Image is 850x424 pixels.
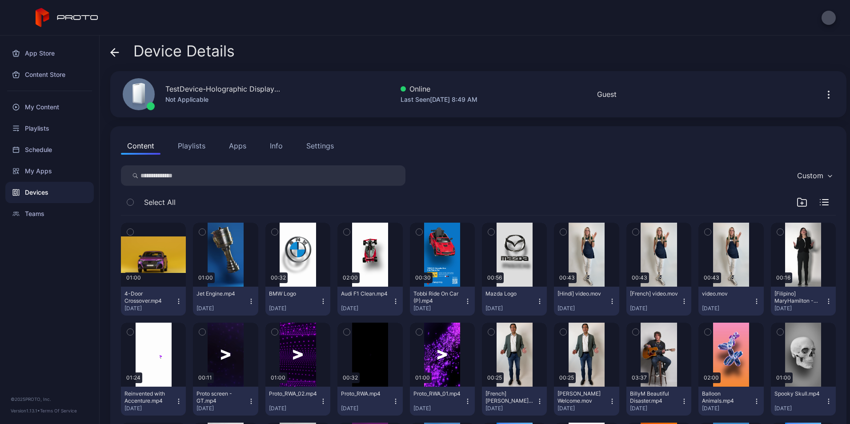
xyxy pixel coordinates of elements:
a: My Apps [5,160,94,182]
div: [DATE] [196,305,247,312]
div: Custom [797,171,823,180]
button: Settings [300,137,340,155]
button: Mazda Logo[DATE] [482,287,547,316]
button: Audi F1 Clean.mp4[DATE] [337,287,402,316]
div: Proto_RWA_01.mp4 [413,390,462,397]
div: [French] Ravi Welcome.mov [485,390,534,404]
a: Devices [5,182,94,203]
div: [DATE] [124,305,175,312]
div: [DATE] [485,405,536,412]
button: Reinvented with Accenture.mp4[DATE] [121,387,186,416]
button: 4-Door Crossover.mp4[DATE] [121,287,186,316]
button: [PERSON_NAME] Welcome.mov[DATE] [554,387,619,416]
button: Apps [223,137,253,155]
div: [DATE] [557,405,608,412]
div: Audi F1 Clean.mp4 [341,290,390,297]
button: Spooky Skull.mp4[DATE] [771,387,836,416]
div: [DATE] [774,405,825,412]
div: TestDevice-Holographic Display-[GEOGRAPHIC_DATA]-500West-Showcase [165,84,281,94]
div: Mazda Logo [485,290,534,297]
div: Proto_RWA_02.mp4 [269,390,318,397]
div: [French] video.mov [630,290,679,297]
div: [DATE] [413,305,464,312]
button: BMW Logo[DATE] [265,287,330,316]
div: [DATE] [702,305,753,312]
button: Proto_RWA.mp4[DATE] [337,387,402,416]
div: BillyM Beautiful Disaster.mp4 [630,390,679,404]
div: [Hindi] video.mov [557,290,606,297]
button: Tobbi Ride On Car (P).mp4[DATE] [410,287,475,316]
button: Info [264,137,289,155]
a: Terms Of Service [40,408,77,413]
button: Proto screen - GT.mp4[DATE] [193,387,258,416]
div: Proto_RWA.mp4 [341,390,390,397]
a: My Content [5,96,94,118]
button: Jet Engine.mp4[DATE] [193,287,258,316]
div: Ravi Welcome.mov [557,390,606,404]
div: Guest [597,89,617,100]
div: [DATE] [269,305,320,312]
div: Settings [306,140,334,151]
div: [DATE] [702,405,753,412]
div: Last Seen [DATE] 8:49 AM [401,94,477,105]
button: [French] [PERSON_NAME] Welcome.mov[DATE] [482,387,547,416]
a: Content Store [5,64,94,85]
div: Proto screen - GT.mp4 [196,390,245,404]
div: [DATE] [630,305,681,312]
button: [French] video.mov[DATE] [626,287,691,316]
div: 4-Door Crossover.mp4 [124,290,173,304]
div: Balloon Animals.mp4 [702,390,751,404]
a: App Store [5,43,94,64]
button: [Filipino] MaryHamilton - Welcome to [GEOGRAPHIC_DATA]mp4[DATE] [771,287,836,316]
div: [DATE] [630,405,681,412]
div: Jet Engine.mp4 [196,290,245,297]
div: [DATE] [774,305,825,312]
button: Content [121,137,160,155]
button: [Hindi] video.mov[DATE] [554,287,619,316]
span: Version 1.13.1 • [11,408,40,413]
div: BMW Logo [269,290,318,297]
span: Select All [144,197,176,208]
div: [DATE] [341,405,392,412]
div: [DATE] [269,405,320,412]
div: [DATE] [341,305,392,312]
button: BillyM Beautiful Disaster.mp4[DATE] [626,387,691,416]
div: Tobbi Ride On Car (P).mp4 [413,290,462,304]
a: Teams [5,203,94,224]
button: Custom [793,165,836,186]
button: Proto_RWA_02.mp4[DATE] [265,387,330,416]
div: video.mov [702,290,751,297]
div: [DATE] [196,405,247,412]
a: Schedule [5,139,94,160]
button: Playlists [172,137,212,155]
div: Info [270,140,283,151]
div: Not Applicable [165,94,281,105]
div: Online [401,84,477,94]
a: Playlists [5,118,94,139]
button: Balloon Animals.mp4[DATE] [698,387,763,416]
div: Spooky Skull.mp4 [774,390,823,397]
div: [DATE] [485,305,536,312]
div: [Filipino] MaryHamilton - Welcome to Sydney.mp4 [774,290,823,304]
div: [DATE] [557,305,608,312]
div: Reinvented with Accenture.mp4 [124,390,173,404]
button: Proto_RWA_01.mp4[DATE] [410,387,475,416]
div: [DATE] [124,405,175,412]
button: video.mov[DATE] [698,287,763,316]
div: © 2025 PROTO, Inc. [11,396,88,403]
div: [DATE] [413,405,464,412]
span: Device Details [133,43,235,60]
